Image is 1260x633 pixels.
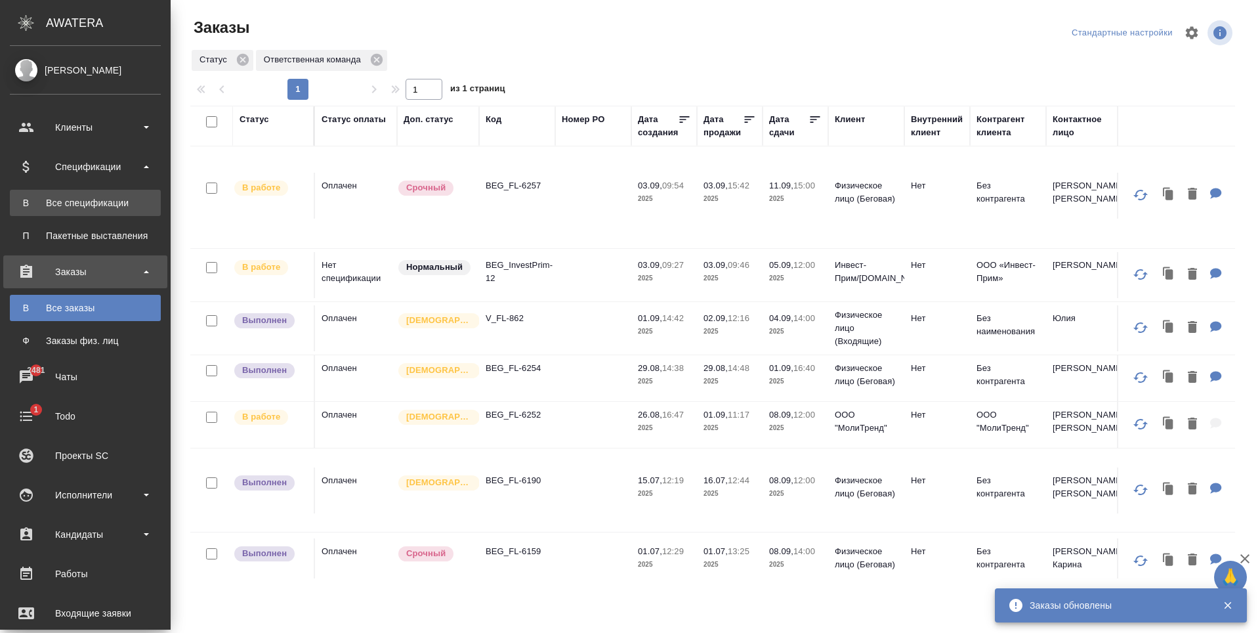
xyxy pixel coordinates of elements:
p: Нет [911,408,963,422]
p: 03.09, [638,181,662,190]
p: 11.09, [769,181,793,190]
td: Оплачен [315,468,397,513]
p: Без контрагента [976,179,1039,206]
a: Входящие заявки [3,597,167,630]
p: 03.09, [703,181,728,190]
p: Без контрагента [976,545,1039,571]
p: Инвест-Прим/[DOMAIN_NAME] [835,259,898,285]
p: 05.09, [769,260,793,270]
a: ВВсе спецификации [10,190,161,216]
div: Клиент [835,113,865,126]
td: Нет спецификации [315,252,397,298]
div: Чаты [10,367,161,387]
td: [PERSON_NAME] Карина [1046,538,1122,584]
div: Спецификации [10,157,161,177]
div: Дата сдачи [769,113,808,139]
div: Внутренний клиент [911,113,963,139]
p: 14:00 [793,546,815,556]
button: Закрыть [1214,600,1241,611]
a: 1Todo [3,400,167,433]
p: 2025 [769,558,822,571]
p: 15.07, [638,475,662,485]
div: Контрагент клиента [976,113,1039,139]
a: ВВсе заказы [10,295,161,321]
p: Физическое лицо (Беговая) [835,545,898,571]
button: Удалить [1181,181,1204,208]
span: 1 [26,403,46,416]
div: Ответственная команда [256,50,387,71]
td: Оплачен [315,305,397,351]
p: Выполнен [242,547,287,560]
p: Нет [911,545,963,558]
p: Физическое лицо (Беговая) [835,362,898,388]
p: 09:46 [728,260,749,270]
div: Дата создания [638,113,678,139]
button: Удалить [1181,261,1204,288]
td: [PERSON_NAME] [1046,355,1122,401]
p: 12:29 [662,546,684,556]
p: Без наименования [976,312,1039,338]
p: 12:00 [793,260,815,270]
p: 2025 [769,272,822,285]
span: 2481 [19,364,52,377]
div: Все заказы [16,301,154,315]
p: 2025 [703,325,756,338]
button: Клонировать [1156,364,1181,391]
button: 🙏 [1214,561,1247,594]
p: 2025 [638,375,690,388]
p: 29.08, [703,363,728,373]
button: Удалить [1181,315,1204,341]
p: 16.07, [703,475,728,485]
button: Удалить [1181,476,1204,503]
div: Кандидаты [10,525,161,544]
p: Физическое лицо (Беговая) [835,474,898,500]
p: BEG_FL-6159 [486,545,549,558]
div: Работы [10,564,161,584]
button: Клонировать [1156,476,1181,503]
p: 2025 [769,325,822,338]
td: Оплачен [315,355,397,401]
p: Ответственная команда [264,53,366,66]
div: Статус [240,113,269,126]
p: V_FL-862 [486,312,549,325]
p: 13:25 [728,546,749,556]
p: 2025 [703,487,756,500]
p: 26.08, [638,410,662,420]
div: Выставляется автоматически для первых 3 заказов нового контактного лица. Особое внимание [397,362,472,380]
div: Выставляется автоматически, если на указанный объем услуг необходимо больше времени в стандартном... [397,179,472,197]
div: Пакетные выставления [16,229,154,242]
a: ФЗаказы физ. лиц [10,328,161,354]
p: 2025 [638,272,690,285]
p: 04.09, [769,313,793,323]
p: [DEMOGRAPHIC_DATA] [406,476,472,489]
p: 2025 [638,325,690,338]
button: Обновить [1125,312,1156,343]
p: [DEMOGRAPHIC_DATA] [406,364,472,377]
p: 2025 [769,422,822,435]
a: 2481Чаты [3,360,167,393]
div: Выставляется автоматически для первых 3 заказов нового контактного лица. Особое внимание [397,474,472,492]
div: Исполнители [10,485,161,505]
p: Выполнен [242,364,287,377]
p: В работе [242,410,280,424]
p: 08.09, [769,475,793,485]
div: Входящие заявки [10,603,161,623]
p: 09:54 [662,181,684,190]
p: Нет [911,259,963,272]
td: [PERSON_NAME] [PERSON_NAME] [1046,468,1122,513]
p: В работе [242,181,280,194]
button: Обновить [1125,545,1156,577]
p: 15:00 [793,181,815,190]
p: 2025 [769,192,822,206]
a: Проекты SC [3,439,167,472]
td: [PERSON_NAME] [PERSON_NAME] [1046,402,1122,448]
td: Юлия [1046,305,1122,351]
p: 2025 [703,558,756,571]
p: [DEMOGRAPHIC_DATA] [406,314,472,327]
td: [PERSON_NAME] [1046,252,1122,298]
p: BEG_FL-6190 [486,474,549,487]
span: из 1 страниц [450,81,505,100]
p: 15:42 [728,181,749,190]
div: Заказы обновлены [1030,599,1203,612]
p: 2025 [638,192,690,206]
